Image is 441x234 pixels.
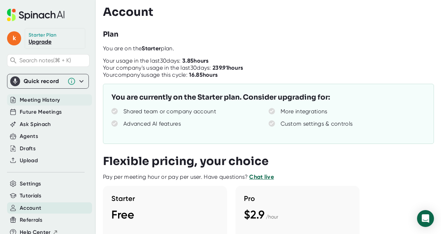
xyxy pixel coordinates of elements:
button: Referrals [20,216,42,224]
button: Meeting History [20,96,60,104]
b: 3.85 hours [182,57,209,64]
h3: You are currently on the Starter plan. Consider upgrading for: [111,92,330,103]
div: More integrations [281,108,327,115]
h3: Flexible pricing, your choice [103,154,269,168]
button: Account [20,204,41,212]
b: 239.91 hours [213,64,243,71]
span: k [7,31,21,45]
div: Pay per meeting hour or pay per user. Have questions? [103,173,274,181]
div: Quick record [24,78,64,85]
div: Starter Plan [29,32,57,38]
h3: Pro [244,194,351,203]
span: / hour [266,214,278,220]
b: Starter [142,45,161,52]
h3: Account [103,5,153,19]
div: Your usage in the last 30 days: [103,57,209,64]
button: Tutorials [20,192,41,200]
div: Your company's usage in the last 30 days: [103,64,243,71]
span: You are on the plan. [103,45,174,52]
button: Ask Spinach [20,120,51,128]
div: Your company's usage this cycle: [103,71,218,78]
button: Agents [20,132,38,140]
div: Advanced AI features [123,120,181,127]
span: Free [111,208,134,221]
button: Settings [20,180,41,188]
a: Upgrade [29,38,51,45]
button: Upload [20,157,38,165]
div: Shared team or company account [123,108,216,115]
h3: Starter [111,194,219,203]
h3: Plan [103,29,118,40]
span: Search notes (⌘ + K) [19,57,87,64]
span: $2.9 [244,208,264,221]
div: Quick record [10,74,86,88]
div: Open Intercom Messenger [417,210,434,227]
a: Chat live [249,173,274,180]
div: Custom settings & controls [281,120,353,127]
button: Future Meetings [20,108,62,116]
b: 16.85 hours [189,71,218,78]
button: Drafts [20,145,36,153]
